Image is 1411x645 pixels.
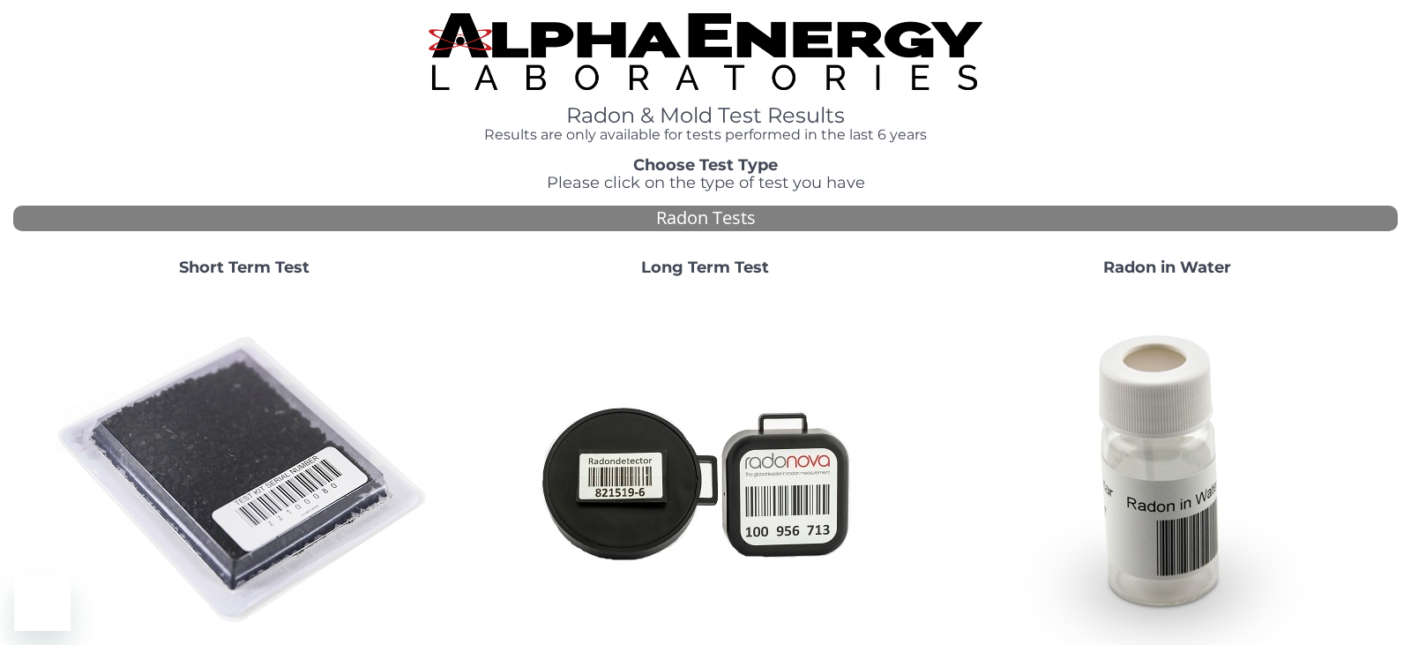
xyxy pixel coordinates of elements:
strong: Short Term Test [179,258,310,277]
h1: Radon & Mold Test Results [429,104,982,127]
div: Radon Tests [13,206,1398,231]
iframe: Button to launch messaging window [14,574,71,631]
h4: Results are only available for tests performed in the last 6 years [429,127,982,143]
strong: Radon in Water [1103,258,1231,277]
strong: Choose Test Type [633,155,778,175]
strong: Long Term Test [641,258,769,277]
span: Please click on the type of test you have [547,173,865,192]
img: TightCrop.jpg [429,13,982,90]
